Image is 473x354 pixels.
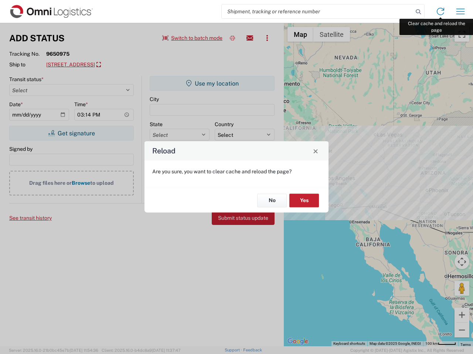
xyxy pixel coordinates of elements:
[310,146,321,156] button: Close
[152,168,321,175] p: Are you sure, you want to clear cache and reload the page?
[222,4,413,18] input: Shipment, tracking or reference number
[257,194,287,207] button: No
[289,194,319,207] button: Yes
[152,146,176,156] h4: Reload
